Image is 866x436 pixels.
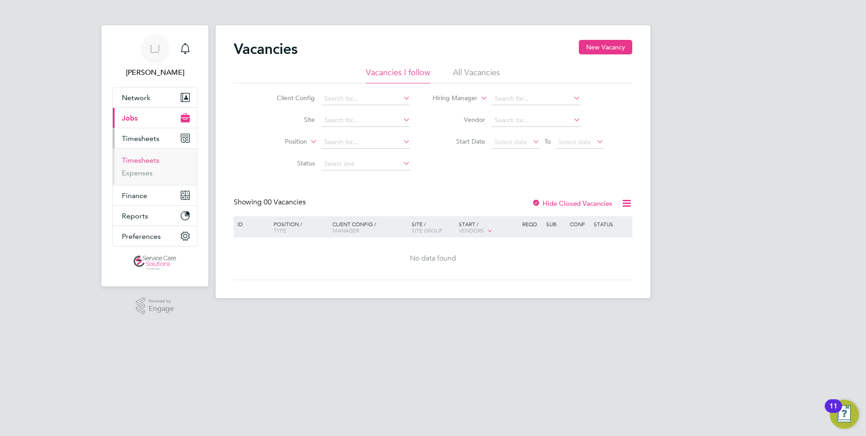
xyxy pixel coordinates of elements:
input: Search for... [321,114,410,127]
span: Vendors [459,227,484,234]
span: Powered by [149,297,174,305]
div: Status [592,216,631,232]
a: Go to home page [112,256,197,270]
button: Timesheets [113,128,197,148]
div: Site / [409,216,457,238]
button: Reports [113,206,197,226]
img: servicecare-logo-retina.png [134,256,176,270]
div: Position / [267,216,330,238]
label: Site [263,116,315,124]
a: Powered byEngage [136,297,174,315]
label: Start Date [433,137,485,145]
span: Network [122,93,150,102]
button: Preferences [113,226,197,246]
button: New Vacancy [579,40,632,54]
span: Type [274,227,286,234]
div: 11 [829,406,837,418]
span: To [542,136,553,147]
div: Conf [568,216,591,232]
span: LJ [149,43,160,55]
span: Manager [332,227,359,234]
button: Open Resource Center, 11 new notifications [830,400,859,429]
span: Jobs [122,114,138,122]
label: Hiring Manager [425,94,477,103]
input: Select one [321,158,410,170]
span: Site Group [412,227,443,234]
input: Search for... [321,136,410,149]
span: Select date [558,138,591,146]
label: Vendor [433,116,485,124]
button: Network [113,87,197,107]
div: Showing [234,198,308,207]
h2: Vacancies [234,40,298,58]
div: ID [235,216,267,232]
div: Client Config / [330,216,409,238]
div: Timesheets [113,148,197,185]
button: Finance [113,185,197,205]
label: Client Config [263,94,315,102]
span: Reports [122,212,148,220]
div: Start / [457,216,520,239]
div: No data found [235,254,631,263]
label: Position [255,137,307,146]
span: Engage [149,305,174,313]
label: Status [263,159,315,167]
button: Jobs [113,108,197,128]
span: Select date [495,138,527,146]
li: Vacancies I follow [366,67,430,83]
label: Hide Closed Vacancies [532,199,612,208]
input: Search for... [491,92,581,105]
a: LJ[PERSON_NAME] [112,34,197,78]
span: Preferences [122,232,161,241]
span: Timesheets [122,134,159,143]
a: Expenses [122,169,153,177]
li: All Vacancies [453,67,500,83]
span: Lucy Jolley [112,67,197,78]
a: Timesheets [122,156,159,165]
nav: Main navigation [101,25,208,286]
span: Finance [122,191,147,200]
span: 00 Vacancies [264,198,306,207]
input: Search for... [491,114,581,127]
input: Search for... [321,92,410,105]
div: Reqd [520,216,544,232]
div: Sub [544,216,568,232]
